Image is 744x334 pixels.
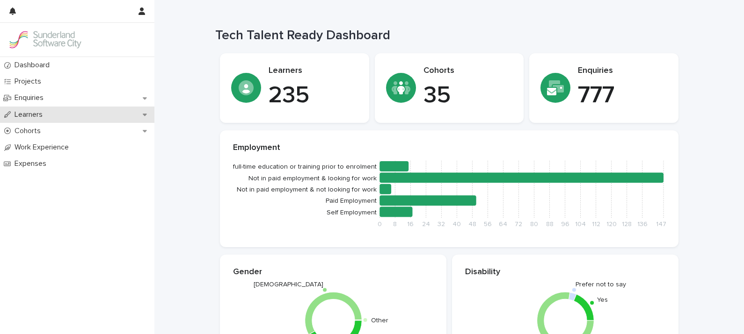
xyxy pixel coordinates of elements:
tspan: 88 [546,221,554,227]
tspan: 56 [484,221,492,227]
tspan: 0 [378,221,382,227]
h1: Tech Talent Ready Dashboard [215,28,674,44]
p: 35 [423,82,513,110]
tspan: 120 [606,221,617,227]
tspan: 147 [656,221,666,227]
tspan: 64 [499,221,507,227]
p: 235 [269,82,358,110]
text: Yes [597,297,607,304]
tspan: 72 [515,221,522,227]
tspan: 136 [637,221,648,227]
tspan: Self Employment [327,209,377,216]
p: Enquiries [578,66,667,76]
tspan: In full-time education or training prior to enrolment [226,164,377,171]
tspan: 8 [393,221,397,227]
p: Dashboard [11,61,57,70]
p: Employment [233,143,665,153]
tspan: Not in paid employment & looking for work [248,175,377,182]
img: GVzBcg19RCOYju8xzymn [7,30,82,49]
p: Work Experience [11,143,76,152]
tspan: 80 [530,221,538,227]
tspan: 40 [452,221,461,227]
text: Prefer not to say [576,282,626,288]
p: Learners [11,110,50,119]
p: Gender [233,267,433,277]
tspan: Not in paid employment & not looking for work [237,186,377,193]
p: Cohorts [423,66,513,76]
tspan: 128 [622,221,632,227]
p: Learners [269,66,358,76]
tspan: 96 [561,221,569,227]
tspan: 48 [468,221,476,227]
text: Other [371,317,388,324]
p: Projects [11,77,49,86]
tspan: 32 [438,221,445,227]
tspan: 24 [422,221,430,227]
tspan: Paid Employment [326,198,377,205]
p: Cohorts [11,127,48,135]
p: 777 [578,82,667,110]
tspan: 16 [407,221,414,227]
p: Disability [465,267,665,277]
text: [DEMOGRAPHIC_DATA] [253,282,323,288]
p: Enquiries [11,93,51,102]
tspan: 112 [592,221,600,227]
tspan: 104 [575,221,586,227]
p: Expenses [11,159,54,168]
